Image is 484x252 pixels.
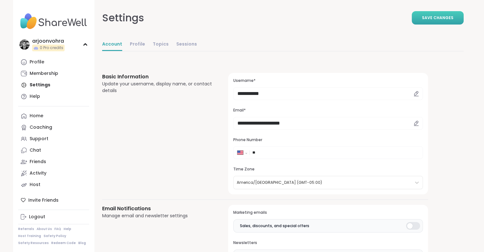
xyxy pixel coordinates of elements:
a: Chat [18,145,89,156]
h3: Newsletters [233,240,423,246]
h3: Phone Number [233,137,423,143]
div: Host [30,182,40,188]
span: Sales, discounts, and special offers [240,223,309,229]
div: Logout [29,214,45,220]
a: Logout [18,211,89,223]
a: Account [102,38,122,51]
span: Save Changes [422,15,453,21]
div: Coaching [30,124,52,131]
button: Save Changes [412,11,464,25]
div: Activity [30,170,46,176]
h3: Marketing emails [233,210,423,215]
img: arjoonvohra [19,40,30,50]
div: Friends [30,159,46,165]
h3: Email* [233,108,423,113]
div: Chat [30,147,41,154]
div: Manage email and newsletter settings [102,212,213,219]
a: Referrals [18,227,34,231]
a: Redeem Code [51,241,76,245]
a: Safety Policy [44,234,66,238]
div: Help [30,93,40,100]
a: Safety Resources [18,241,49,245]
a: Help [64,227,71,231]
a: Host [18,179,89,191]
a: Host Training [18,234,41,238]
a: Topics [153,38,169,51]
div: Update your username, display name, or contact details [102,81,213,94]
h3: Username* [233,78,423,83]
div: Invite Friends [18,194,89,206]
span: 0 Pro credits [40,45,63,51]
a: Blog [78,241,86,245]
img: ShareWell Nav Logo [18,10,89,32]
div: arjoonvohra [32,38,65,45]
a: Profile [18,56,89,68]
a: Coaching [18,122,89,133]
a: Activity [18,168,89,179]
a: FAQ [54,227,61,231]
a: Profile [130,38,145,51]
div: Settings [102,10,144,25]
a: Friends [18,156,89,168]
div: Support [30,136,48,142]
div: Profile [30,59,44,65]
a: Support [18,133,89,145]
a: About Us [37,227,52,231]
h3: Basic Information [102,73,213,81]
div: Membership [30,70,58,77]
a: Membership [18,68,89,79]
a: Home [18,110,89,122]
h3: Time Zone [233,167,423,172]
a: Sessions [176,38,197,51]
h3: Email Notifications [102,205,213,212]
div: Home [30,113,43,119]
a: Help [18,91,89,102]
